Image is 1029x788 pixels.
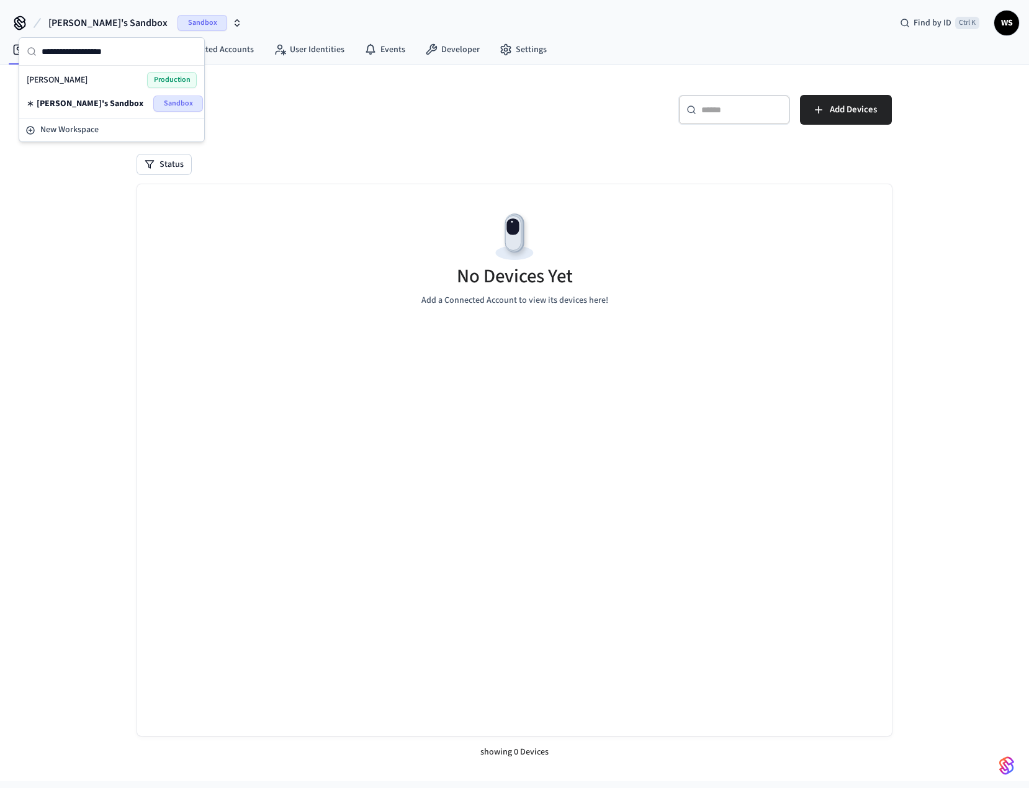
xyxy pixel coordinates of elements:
a: Settings [490,38,557,61]
button: WS [994,11,1019,35]
p: Add a Connected Account to view its devices here! [421,294,608,307]
img: SeamLogoGradient.69752ec5.svg [999,756,1014,776]
span: [PERSON_NAME] [27,74,88,86]
button: Add Devices [800,95,892,125]
span: [PERSON_NAME]'s Sandbox [48,16,168,30]
div: showing 0 Devices [137,736,892,769]
h5: Devices [137,95,507,120]
span: WS [995,12,1018,34]
img: Devices Empty State [487,209,542,265]
span: Production [147,72,197,88]
h5: No Devices Yet [457,264,573,289]
span: Add Devices [830,102,877,118]
div: Find by IDCtrl K [890,12,989,34]
span: Find by ID [914,17,951,29]
span: [PERSON_NAME]'s Sandbox [37,97,143,110]
a: Developer [415,38,490,61]
button: New Workspace [20,120,203,140]
a: Connected Accounts [151,38,264,61]
a: Devices [2,38,67,61]
span: Sandbox [153,96,203,112]
button: Status [137,154,191,174]
div: Suggestions [19,66,204,118]
a: Events [354,38,415,61]
span: New Workspace [40,123,99,137]
span: Ctrl K [955,17,979,29]
a: User Identities [264,38,354,61]
span: Sandbox [177,15,227,31]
